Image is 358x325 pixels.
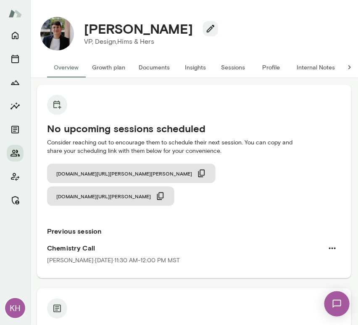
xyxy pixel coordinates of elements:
button: Profile [252,57,290,77]
p: Consider reaching out to encourage them to schedule their next session. You can copy and share yo... [47,139,341,155]
div: KH [5,298,25,318]
button: Sessions [7,51,24,67]
span: [DOMAIN_NAME][URL][PERSON_NAME] [56,193,151,200]
button: Client app [7,168,24,185]
button: Members [7,145,24,162]
button: [DOMAIN_NAME][URL][PERSON_NAME] [47,186,174,206]
button: Insights [176,57,214,77]
p: VP, Design, Hims & Hers [84,37,211,47]
img: Mento [8,5,22,21]
button: Home [7,27,24,44]
button: Manage [7,192,24,209]
h4: [PERSON_NAME] [84,21,193,37]
button: Insights [7,98,24,115]
h5: No upcoming sessions scheduled [47,122,341,135]
h6: Previous session [47,226,341,236]
button: Internal Notes [290,57,342,77]
button: [DOMAIN_NAME][URL][PERSON_NAME][PERSON_NAME] [47,164,216,183]
span: [DOMAIN_NAME][URL][PERSON_NAME][PERSON_NAME] [56,170,192,177]
button: Growth Plan [7,74,24,91]
h6: Chemistry Call [47,243,341,253]
button: Growth plan [85,57,132,77]
button: Documents [132,57,176,77]
img: Maxime Dubreucq [40,17,74,51]
p: [PERSON_NAME] · [DATE] · 11:30 AM-12:00 PM MST [47,256,180,265]
button: Sessions [214,57,252,77]
button: Documents [7,121,24,138]
button: Overview [47,57,85,77]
